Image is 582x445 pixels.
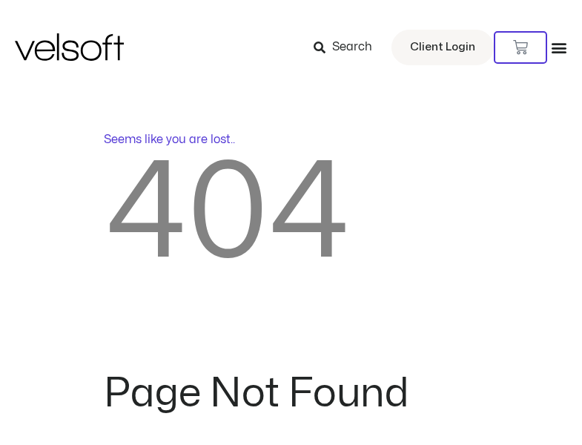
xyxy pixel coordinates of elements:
span: Search [332,38,372,57]
h2: Page Not Found [104,374,479,414]
p: Seems like you are lost.. [104,131,479,148]
h2: 404 [104,148,479,281]
a: Client Login [391,30,494,65]
img: Velsoft Training Materials [15,33,124,61]
span: Client Login [410,38,475,57]
a: Search [314,35,383,60]
div: Menu Toggle [551,39,567,56]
